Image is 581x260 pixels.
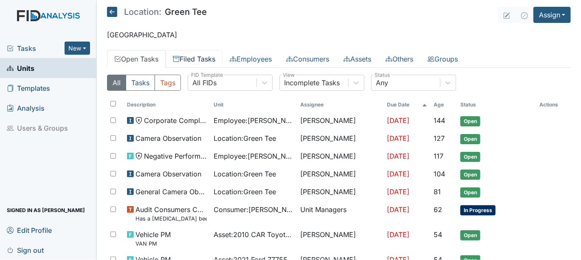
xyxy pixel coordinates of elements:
a: Employees [223,50,279,68]
span: 144 [434,116,446,125]
td: [PERSON_NAME] [297,165,384,183]
span: Signed in as [PERSON_NAME] [7,204,85,217]
span: 104 [434,170,446,178]
span: Camera Observation [135,133,201,143]
div: Any [376,78,388,88]
button: Tasks [126,75,155,91]
h5: Green Tee [107,7,207,17]
td: [PERSON_NAME] [297,112,384,130]
span: Edit Profile [7,224,52,237]
span: General Camera Observation [135,187,207,197]
small: VAN PM [135,240,171,248]
a: Filed Tasks [166,50,223,68]
small: Has a [MEDICAL_DATA] been completed for all [DEMOGRAPHIC_DATA] and [DEMOGRAPHIC_DATA] over 50 or ... [135,215,207,223]
span: Templates [7,81,50,95]
span: [DATE] [387,205,409,214]
span: 54 [434,230,443,239]
span: In Progress [460,205,496,215]
span: 81 [434,187,441,196]
th: Toggle SortBy [124,98,210,112]
td: Unit Managers [297,201,384,226]
span: 62 [434,205,443,214]
a: Open Tasks [107,50,166,68]
span: [DATE] [387,170,409,178]
span: Analysis [7,101,45,115]
span: [DATE] [387,116,409,125]
th: Assignee [297,98,384,112]
span: Open [460,152,480,162]
button: Assign [533,7,571,23]
span: Vehicle PM VAN PM [135,229,171,248]
td: [PERSON_NAME] [297,130,384,148]
td: [PERSON_NAME] [297,226,384,251]
a: Assets [336,50,378,68]
p: [GEOGRAPHIC_DATA] [107,30,571,40]
span: 127 [434,134,445,143]
span: Location: [124,8,161,16]
span: Location : Green Tee [214,187,276,197]
span: [DATE] [387,187,409,196]
input: Toggle All Rows Selected [110,101,116,106]
span: Open [460,134,480,144]
span: Employee : [PERSON_NAME] [214,115,293,126]
span: 117 [434,152,444,160]
span: Consumer : [PERSON_NAME] [214,204,293,215]
span: Open [460,170,480,180]
span: Open [460,230,480,240]
button: Tags [155,75,181,91]
a: Others [378,50,420,68]
span: Asset : 2010 CAR Toyota 59838 [214,229,293,240]
span: [DATE] [387,134,409,143]
span: [DATE] [387,230,409,239]
a: Groups [420,50,465,68]
span: Open [460,187,480,198]
span: Negative Performance Review [144,151,207,161]
span: Location : Green Tee [214,133,276,143]
span: Open [460,116,480,126]
span: Sign out [7,243,44,257]
a: Tasks [7,43,65,53]
div: Incomplete Tasks [284,78,340,88]
div: All FIDs [192,78,217,88]
th: Toggle SortBy [457,98,536,112]
span: Location : Green Tee [214,169,276,179]
th: Toggle SortBy [210,98,297,112]
span: Employee : [PERSON_NAME] [214,151,293,161]
span: Audit Consumers Charts Has a colonoscopy been completed for all males and females over 50 or is t... [135,204,207,223]
span: Units [7,62,34,75]
a: Consumers [279,50,336,68]
div: Type filter [107,75,181,91]
span: Camera Observation [135,169,201,179]
button: New [65,42,90,55]
button: All [107,75,126,91]
span: Corporate Compliance [144,115,207,126]
th: Toggle SortBy [431,98,457,112]
td: [PERSON_NAME] [297,183,384,201]
th: Toggle SortBy [384,98,430,112]
span: [DATE] [387,152,409,160]
td: [PERSON_NAME] [297,148,384,165]
th: Actions [536,98,571,112]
